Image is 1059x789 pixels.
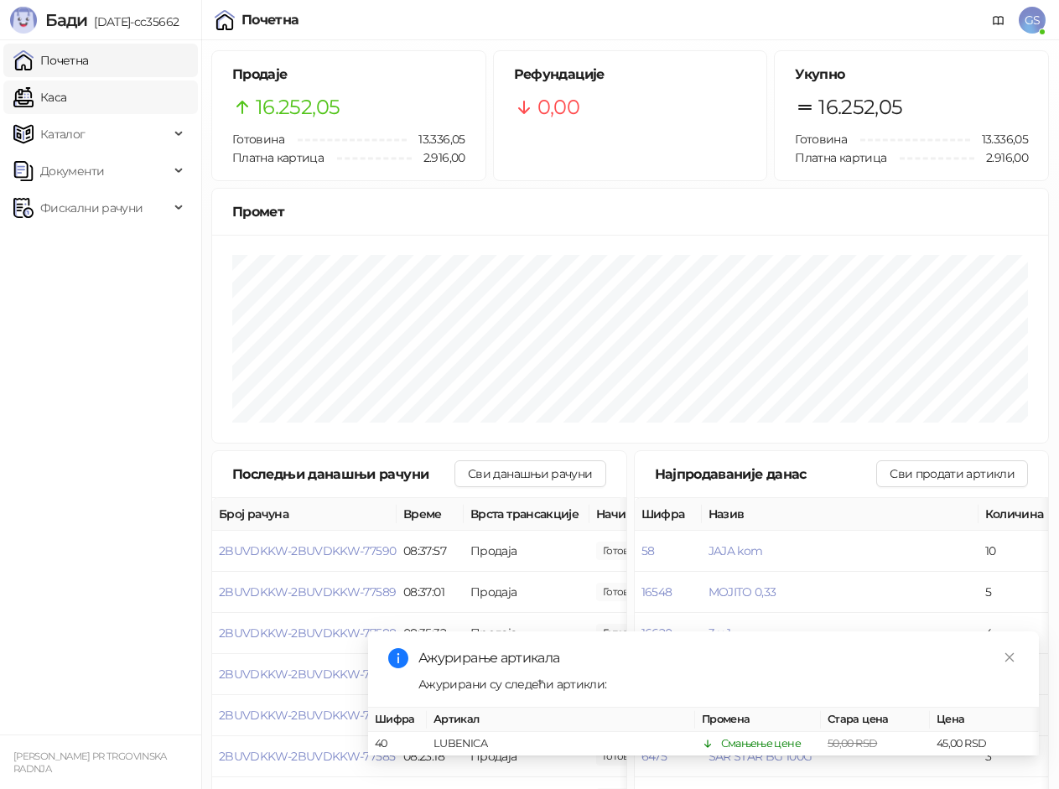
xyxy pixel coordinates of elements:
[641,625,672,641] button: 16620
[1000,648,1019,667] a: Close
[212,498,397,531] th: Број рачуна
[219,625,396,641] button: 2BUVDKKW-2BUVDKKW-77588
[219,749,395,764] button: 2BUVDKKW-2BUVDKKW-77585
[13,750,167,775] small: [PERSON_NAME] PR TRGOVINSKA RADNJA
[219,543,396,558] button: 2BUVDKKW-2BUVDKKW-77590
[979,498,1054,531] th: Количина
[40,117,86,151] span: Каталог
[596,583,653,601] span: 672,00
[1004,651,1015,663] span: close
[10,7,37,34] img: Logo
[45,10,87,30] span: Бади
[695,708,821,732] th: Промена
[930,732,1039,756] td: 45,00 RSD
[589,498,757,531] th: Начини плаћања
[397,613,464,654] td: 08:35:32
[795,132,847,147] span: Готовина
[418,648,1019,668] div: Ажурирање артикала
[232,201,1028,222] div: Промет
[427,708,695,732] th: Артикал
[514,65,747,85] h5: Рефундације
[241,13,299,27] div: Почетна
[232,132,284,147] span: Готовина
[219,708,396,723] button: 2BUVDKKW-2BUVDKKW-77586
[979,613,1054,654] td: 4
[397,531,464,572] td: 08:37:57
[985,7,1012,34] a: Документација
[709,584,776,600] button: MOJITO 0,33
[876,460,1028,487] button: Сви продати артикли
[702,498,979,531] th: Назив
[464,572,589,613] td: Продаја
[635,498,702,531] th: Шифра
[397,572,464,613] td: 08:37:01
[655,464,877,485] div: Најпродаваније данас
[454,460,605,487] button: Сви данашњи рачуни
[219,667,395,682] button: 2BUVDKKW-2BUVDKKW-77587
[974,148,1028,167] span: 2.916,00
[418,675,1019,693] div: Ажурирани су следећи артикли:
[709,543,763,558] button: JAJA kom
[13,44,89,77] a: Почетна
[537,91,579,123] span: 0,00
[388,648,408,668] span: info-circle
[407,130,465,148] span: 13.336,05
[464,531,589,572] td: Продаја
[818,91,902,123] span: 16.252,05
[596,624,653,642] span: 2.513,50
[641,584,672,600] button: 16548
[464,498,589,531] th: Врста трансакције
[13,80,66,114] a: Каса
[464,613,589,654] td: Продаја
[256,91,340,123] span: 16.252,05
[397,498,464,531] th: Време
[368,708,427,732] th: Шифра
[232,65,465,85] h5: Продаје
[232,464,454,485] div: Последњи данашњи рачуни
[232,150,324,165] span: Платна картица
[828,737,877,750] span: 50,00 RSD
[979,531,1054,572] td: 10
[596,542,653,560] span: 80,00
[1019,7,1046,34] span: GS
[368,732,427,756] td: 40
[40,191,143,225] span: Фискални рачуни
[709,625,731,641] button: 3 u 1
[795,65,1028,85] h5: Укупно
[970,130,1028,148] span: 13.336,05
[979,572,1054,613] td: 5
[930,708,1039,732] th: Цена
[795,150,886,165] span: Платна картица
[87,14,179,29] span: [DATE]-cc35662
[412,148,465,167] span: 2.916,00
[641,543,655,558] button: 58
[427,732,695,756] td: LUBENICA
[821,708,930,732] th: Стара цена
[219,584,396,600] button: 2BUVDKKW-2BUVDKKW-77589
[40,154,104,188] span: Документи
[721,735,801,752] div: Смањење цене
